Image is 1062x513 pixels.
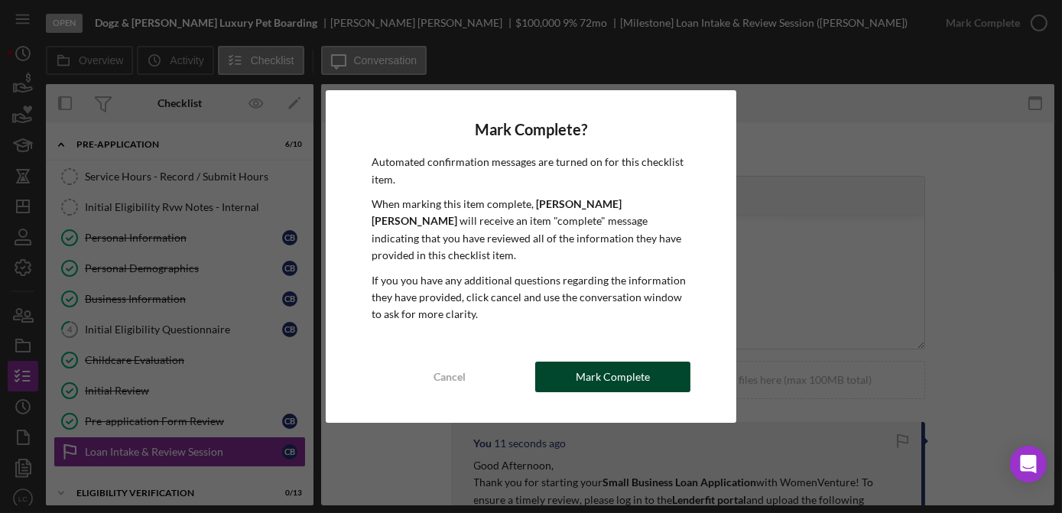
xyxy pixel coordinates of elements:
[1010,446,1047,482] div: Open Intercom Messenger
[434,362,466,392] div: Cancel
[372,272,690,323] p: If you you have any additional questions regarding the information they have provided, click canc...
[372,196,690,265] p: When marking this item complete, will receive an item "complete" message indicating that you have...
[372,154,690,188] p: Automated confirmation messages are turned on for this checklist item.
[535,362,690,392] button: Mark Complete
[576,362,650,392] div: Mark Complete
[372,121,690,138] h4: Mark Complete?
[372,362,527,392] button: Cancel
